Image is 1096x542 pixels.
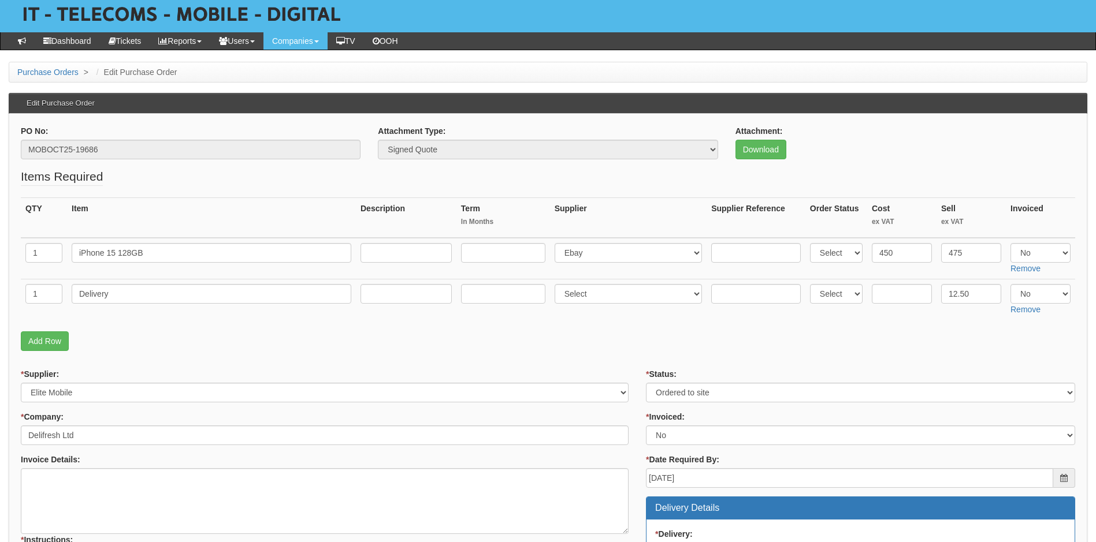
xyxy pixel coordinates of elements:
[21,368,59,380] label: Supplier:
[867,198,937,238] th: Cost
[646,454,719,465] label: Date Required By:
[21,331,69,351] a: Add Row
[67,198,356,238] th: Item
[655,528,693,540] label: Delivery:
[937,198,1006,238] th: Sell
[21,168,103,186] legend: Items Required
[461,217,545,227] small: In Months
[210,32,263,50] a: Users
[646,411,685,423] label: Invoiced:
[941,217,1001,227] small: ex VAT
[735,140,786,159] a: Download
[456,198,550,238] th: Term
[550,198,707,238] th: Supplier
[100,32,150,50] a: Tickets
[655,503,1066,513] h3: Delivery Details
[378,125,445,137] label: Attachment Type:
[21,94,101,113] h3: Edit Purchase Order
[364,32,407,50] a: OOH
[21,125,48,137] label: PO No:
[646,368,677,380] label: Status:
[1010,305,1041,314] a: Remove
[1010,264,1041,273] a: Remove
[21,454,80,465] label: Invoice Details:
[735,125,783,137] label: Attachment:
[150,32,210,50] a: Reports
[35,32,100,50] a: Dashboard
[805,198,867,238] th: Order Status
[94,66,177,78] li: Edit Purchase Order
[81,68,91,77] span: >
[707,198,805,238] th: Supplier Reference
[328,32,364,50] a: TV
[263,32,328,50] a: Companies
[21,411,64,423] label: Company:
[356,198,456,238] th: Description
[1006,198,1075,238] th: Invoiced
[21,198,67,238] th: QTY
[872,217,932,227] small: ex VAT
[17,68,79,77] a: Purchase Orders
